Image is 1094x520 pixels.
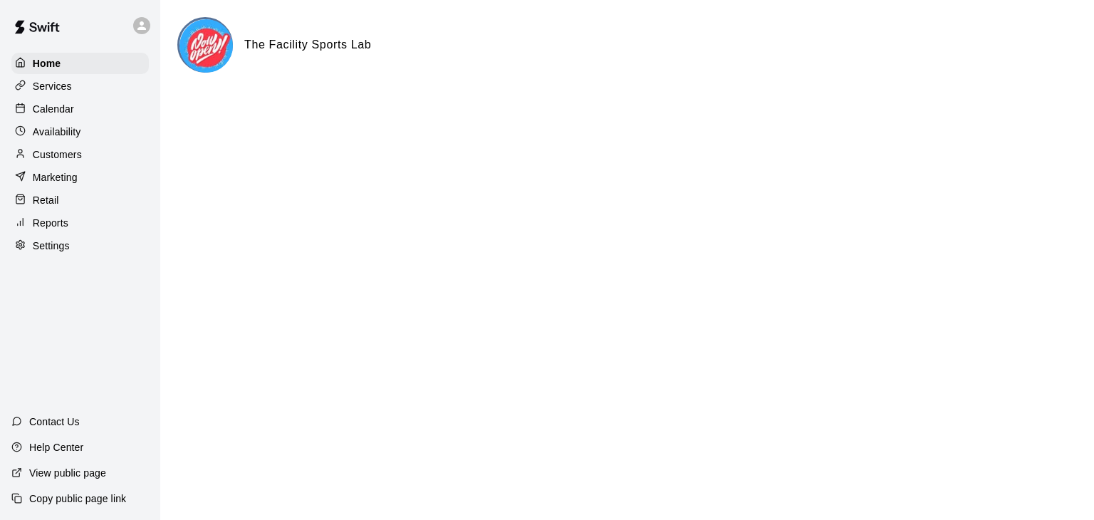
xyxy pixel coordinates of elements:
img: The Facility Sports Lab logo [179,19,233,73]
a: Availability [11,121,149,142]
p: Retail [33,193,59,207]
a: Retail [11,189,149,211]
p: Calendar [33,102,74,116]
a: Reports [11,212,149,234]
a: Settings [11,235,149,256]
h6: The Facility Sports Lab [244,36,371,54]
p: Contact Us [29,415,80,429]
p: Settings [33,239,70,253]
p: Services [33,79,72,93]
p: Customers [33,147,82,162]
a: Marketing [11,167,149,188]
p: Copy public page link [29,492,126,506]
a: Calendar [11,98,149,120]
a: Home [11,53,149,74]
p: Help Center [29,440,83,454]
p: View public page [29,466,106,480]
p: Reports [33,216,68,230]
p: Marketing [33,170,78,184]
a: Customers [11,144,149,165]
p: Availability [33,125,81,139]
a: Services [11,76,149,97]
p: Home [33,56,61,71]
